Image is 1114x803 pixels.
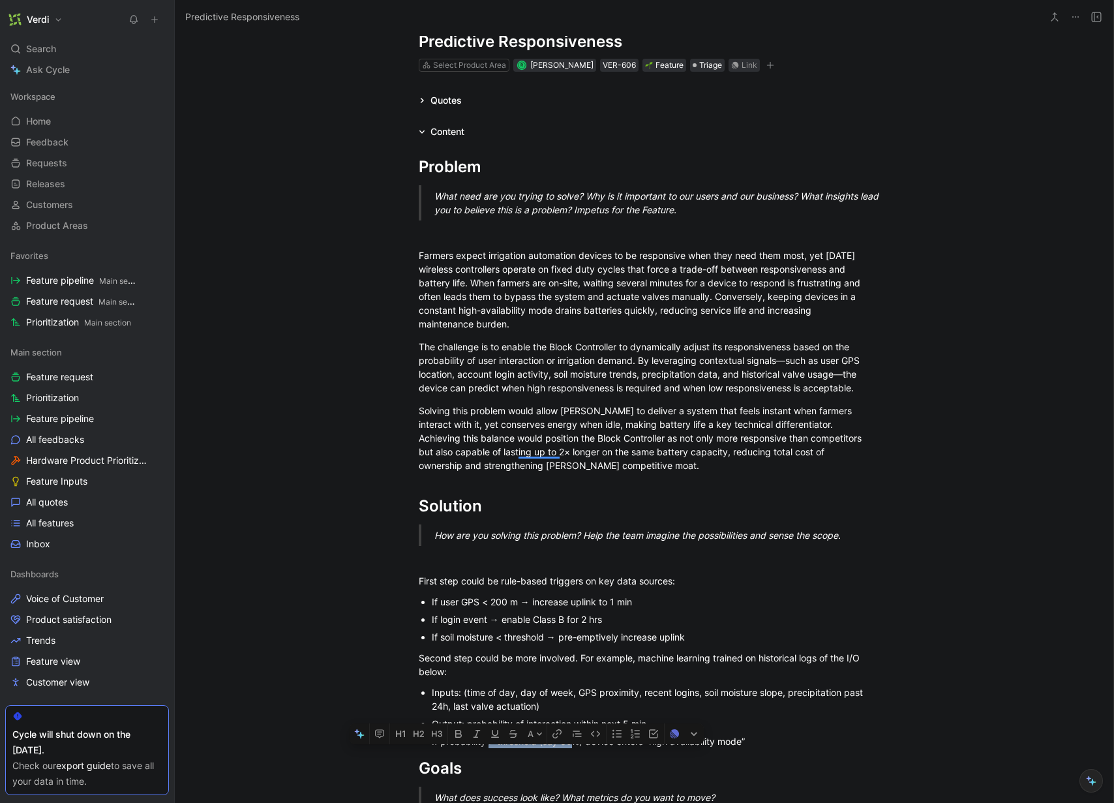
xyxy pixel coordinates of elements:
span: Product Areas [26,219,88,232]
div: If soil moisture < threshold → pre-emptively increase uplink [432,630,870,644]
div: Cycle will shut down on the [DATE]. [12,727,162,758]
a: PrioritizationMain section [5,312,169,332]
div: Main section [5,342,169,362]
div: Farmers expect irrigation automation devices to be responsive when they need them most, yet [DATE... [419,249,870,331]
span: Feature Inputs [26,475,87,488]
a: Feature Inputs [5,472,169,491]
h1: Predictive Responsiveness [419,31,870,52]
div: If login event → enable Class B for 2 hrs [432,613,870,626]
div: Favorites [5,246,169,265]
div: 🌱Feature [642,59,686,72]
a: Feature pipeline [5,409,169,429]
div: VER-606 [603,59,636,72]
a: Feature request [5,367,169,387]
div: Solving this problem would allow [PERSON_NAME] to deliver a system that feels instant when farmer... [419,404,870,472]
span: Main section [99,276,146,286]
a: Requests [5,153,169,173]
span: Prioritization [26,316,131,329]
div: The challenge is to enable the Block Controller to dynamically adjust its responsiveness based on... [419,340,870,395]
div: Inputs: (time of day, day of week, GPS proximity, recent logins, soil moisture slope, precipitati... [432,686,870,713]
a: Customer view [5,673,169,692]
span: Search [26,41,56,57]
a: Feature pipelineMain section [5,271,169,290]
div: Workspace [5,87,169,106]
a: Product satisfaction [5,610,169,629]
a: Releases [5,174,169,194]
span: Ask Cycle [26,62,70,78]
a: All features [5,513,169,533]
img: 🌱 [645,61,653,69]
span: Workspace [10,90,55,103]
div: Feature [645,59,684,72]
span: Main section [10,346,62,359]
a: Prioritization [5,388,169,408]
div: First step could be rule-based triggers on key data sources: [419,574,870,588]
span: All quotes [26,496,68,509]
span: Prioritization [26,391,79,404]
div: Content [414,124,470,140]
div: R [519,61,526,68]
div: If user GPS < 200 m → increase uplink to 1 min [432,595,870,609]
div: Search [5,39,169,59]
a: All feedbacks [5,430,169,449]
a: Hardware Product Prioritization [5,451,169,470]
span: Requests [26,157,67,170]
span: Main section [98,297,145,307]
span: Feature pipeline [26,274,137,288]
span: Releases [26,177,65,190]
span: Trends [26,634,55,647]
span: [PERSON_NAME] [530,60,594,70]
span: Predictive Responsiveness [185,9,299,25]
button: VerdiVerdi [5,10,66,29]
div: Output: probability of interaction within next 5 min. [432,717,870,731]
span: Feature request [26,371,93,384]
div: Problem [419,155,870,179]
a: Product Areas [5,216,169,235]
a: Voice of Customer [5,589,169,609]
a: Trends [5,631,169,650]
span: All feedbacks [26,433,84,446]
span: Dashboards [10,568,59,581]
h1: Verdi [27,14,49,25]
a: All quotes [5,492,169,512]
span: Main section [84,318,131,327]
span: Home [26,115,51,128]
span: Inbox [26,538,50,551]
div: If probability > threshold (say 60%) device enters “high availability mode” [432,735,870,748]
div: Link [742,59,757,72]
span: Hardware Product Prioritization [26,454,151,467]
div: DashboardsVoice of CustomerProduct satisfactionTrendsFeature viewCustomer view [5,564,169,692]
div: Goals [419,757,870,780]
div: Select Product Area [433,59,506,72]
span: Feature request [26,295,137,309]
span: Product satisfaction [26,613,112,626]
div: Quotes [414,93,467,108]
a: Ask Cycle [5,60,169,80]
div: Solution [419,494,870,518]
div: Dashboards [5,564,169,584]
span: Feature pipeline [26,412,94,425]
a: Feedback [5,132,169,152]
a: Home [5,112,169,131]
a: Feature requestMain section [5,292,169,311]
div: What need are you trying to solve? Why is it important to our users and our business? What insigh... [434,189,886,217]
span: Feedback [26,136,68,149]
div: Triage [690,59,725,72]
span: Customer view [26,676,89,689]
a: Feature view [5,652,169,671]
div: Check our to save all your data in time. [12,758,162,789]
div: Main sectionFeature requestPrioritizationFeature pipelineAll feedbacksHardware Product Prioritiza... [5,342,169,554]
a: Inbox [5,534,169,554]
a: export guide [56,760,111,771]
div: Quotes [430,93,462,108]
div: How are you solving this problem? Help the team imagine the possibilities and sense the scope. [434,528,886,542]
span: Customers [26,198,73,211]
span: Feature view [26,655,80,668]
div: Content [430,124,464,140]
div: Second step could be more involved. For example, machine learning trained on historical logs of t... [419,651,870,678]
span: Triage [699,59,722,72]
a: Customers [5,195,169,215]
img: Verdi [8,13,22,26]
span: All features [26,517,74,530]
span: Voice of Customer [26,592,104,605]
